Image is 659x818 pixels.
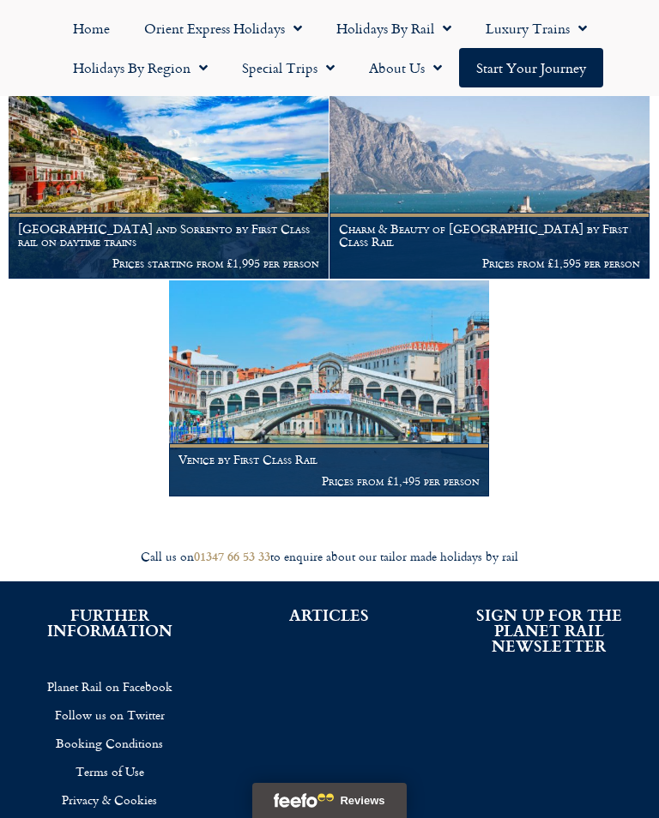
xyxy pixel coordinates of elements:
a: Terms of Use [26,757,194,785]
a: Orient Express Holidays [127,9,319,48]
a: 01347 66 53 33 [194,547,270,565]
p: Prices from £1,495 per person [178,474,480,488]
h2: ARTICLES [245,607,414,623]
a: Privacy & Cookies [26,785,194,814]
h2: FURTHER INFORMATION [26,607,194,638]
h1: Venice by First Class Rail [178,453,480,466]
a: [GEOGRAPHIC_DATA] and Sorrento by First Class rail on daytime trains Prices starting from £1,995 ... [9,63,329,280]
p: Prices from £1,595 per person [339,256,640,270]
a: Home [56,9,127,48]
a: Planet Rail on Facebook [26,672,194,701]
a: Holidays by Region [56,48,225,87]
p: Prices starting from £1,995 per person [18,256,319,270]
a: Booking Conditions [26,729,194,757]
a: Follow us on Twitter [26,701,194,729]
a: Luxury Trains [469,9,604,48]
nav: Menu [9,9,650,87]
a: Special Trips [225,48,352,87]
a: Charm & Beauty of [GEOGRAPHIC_DATA] by First Class Rail Prices from £1,595 per person [329,63,650,280]
div: Call us on to enquire about our tailor made holidays by rail [9,549,650,565]
a: Start your Journey [459,48,603,87]
a: About Us [352,48,459,87]
h1: Charm & Beauty of [GEOGRAPHIC_DATA] by First Class Rail [339,222,640,250]
a: Venice by First Class Rail Prices from £1,495 per person [169,280,490,496]
h1: [GEOGRAPHIC_DATA] and Sorrento by First Class rail on daytime trains [18,222,319,250]
h2: SIGN UP FOR THE PLANET RAIL NEWSLETTER [465,607,633,653]
a: Holidays by Rail [319,9,469,48]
